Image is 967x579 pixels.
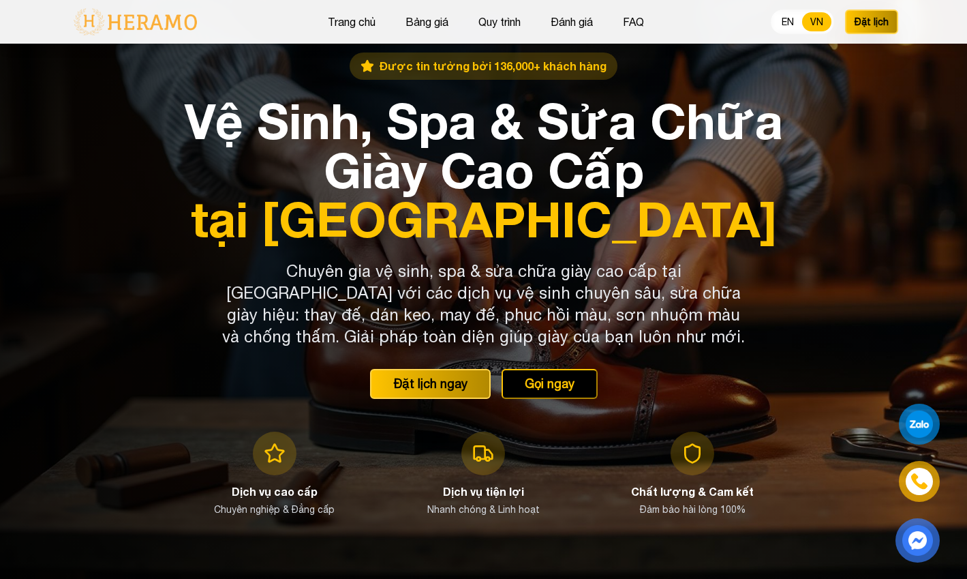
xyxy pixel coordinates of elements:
[640,503,746,516] p: Đảm bảo hài lòng 100%
[802,12,831,31] button: VN
[619,13,648,31] button: FAQ
[380,58,607,74] span: Được tin tưởng bởi 136,000+ khách hàng
[845,10,898,34] button: Đặt lịch
[370,369,491,399] button: Đặt lịch ngay
[912,474,927,489] img: phone-icon
[443,484,524,500] h3: Dịch vụ tiện lợi
[324,13,380,31] button: Trang chủ
[773,12,802,31] button: EN
[70,8,201,36] img: logo-with-text.png
[214,503,335,516] p: Chuyên nghiệp & Đẳng cấp
[232,484,318,500] h3: Dịch vụ cao cấp
[901,463,938,500] a: phone-icon
[401,13,452,31] button: Bảng giá
[179,194,789,243] span: tại [GEOGRAPHIC_DATA]
[474,13,525,31] button: Quy trình
[222,260,746,347] p: Chuyên gia vệ sinh, spa & sửa chữa giày cao cấp tại [GEOGRAPHIC_DATA] với các dịch vụ vệ sinh chu...
[179,96,789,243] h1: Vệ Sinh, Spa & Sửa Chữa Giày Cao Cấp
[502,369,598,399] button: Gọi ngay
[631,484,754,500] h3: Chất lượng & Cam kết
[547,13,597,31] button: Đánh giá
[427,503,540,516] p: Nhanh chóng & Linh hoạt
